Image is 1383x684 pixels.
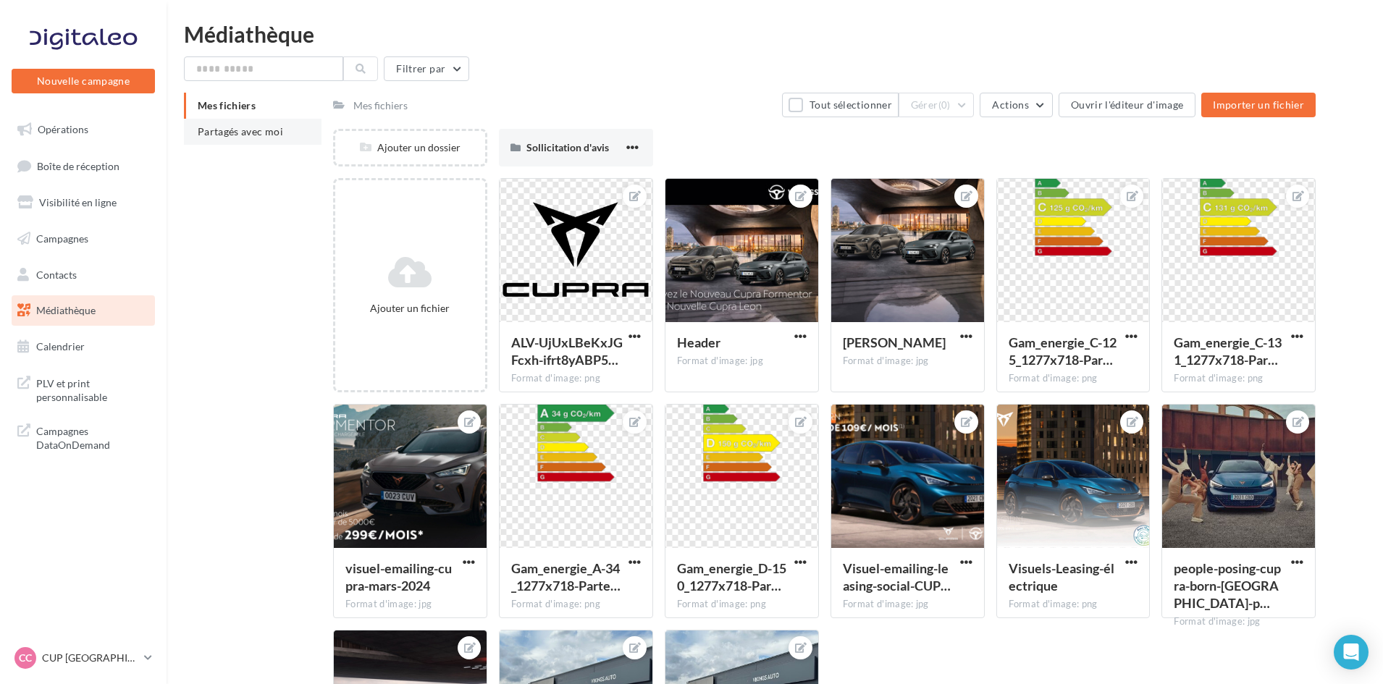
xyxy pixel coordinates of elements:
div: Format d'image: png [1009,372,1138,385]
button: Ouvrir l'éditeur d'image [1059,93,1195,117]
button: Importer un fichier [1201,93,1316,117]
span: Sollicitation d'avis [526,141,609,153]
a: Campagnes DataOnDemand [9,415,158,458]
span: Contacts [36,268,77,280]
span: people-posing-cupra-born-aurora-parked [1174,560,1281,611]
a: Campagnes [9,224,158,254]
span: Visuels-Leasing-électrique [1009,560,1114,594]
span: Visuel-emailing-leasing-social-CUPRA [843,560,951,594]
p: CUP [GEOGRAPHIC_DATA] [42,651,138,665]
div: Format d'image: png [1009,598,1138,611]
span: Actions [992,98,1028,111]
span: Importer un fichier [1213,98,1304,111]
span: CE-Leon-Formentor [843,334,946,350]
div: Open Intercom Messenger [1334,635,1369,670]
button: Filtrer par [384,56,469,81]
button: Nouvelle campagne [12,69,155,93]
span: Visibilité en ligne [39,196,117,208]
span: Mes fichiers [198,99,256,111]
span: Campagnes DataOnDemand [36,421,149,452]
div: Format d'image: png [677,598,807,611]
div: Format d'image: jpg [1174,615,1303,628]
span: ALV-UjUxLBeKxJGFcxh-ifrt8yABP597wAf-YI-RxVn1au-qTepNcTlw [511,334,623,368]
button: Gérer(0) [899,93,975,117]
a: PLV et print personnalisable [9,368,158,410]
div: Format d'image: jpg [345,598,475,611]
button: Actions [980,93,1052,117]
span: Boîte de réception [37,159,119,172]
div: Ajouter un fichier [341,301,479,316]
span: Opérations [38,123,88,135]
a: Médiathèque [9,295,158,326]
span: CC [19,651,32,665]
a: Boîte de réception [9,151,158,182]
a: Opérations [9,114,158,145]
div: Format d'image: png [511,598,641,611]
span: Gam_energie_A-34_1277x718-Partenaires_POS_RVB [511,560,621,594]
div: Format d'image: png [1174,372,1303,385]
a: CC CUP [GEOGRAPHIC_DATA] [12,644,155,672]
span: Campagnes [36,232,88,245]
div: Mes fichiers [353,98,408,113]
span: (0) [938,99,951,111]
div: Médiathèque [184,23,1366,45]
span: Partagés avec moi [198,125,283,138]
div: Format d'image: jpg [843,598,972,611]
span: Gam_energie_D-150_1277x718-Partenaires_POS_RVB [677,560,786,594]
span: Header [677,334,720,350]
div: Format d'image: jpg [843,355,972,368]
span: PLV et print personnalisable [36,373,149,405]
div: Format d'image: png [511,372,641,385]
a: Contacts [9,260,158,290]
a: Visibilité en ligne [9,187,158,218]
button: Tout sélectionner [782,93,898,117]
span: Gam_energie_C-131_1277x718-Partenaires_POS_RVB [1174,334,1282,368]
span: Calendrier [36,340,85,352]
span: visuel-emailing-cupra-mars-2024 [345,560,452,594]
span: Gam_energie_C-125_1277x718-Partenaires_POS_RVB [1009,334,1117,368]
span: Médiathèque [36,304,96,316]
a: Calendrier [9,332,158,362]
div: Format d'image: jpg [677,355,807,368]
div: Ajouter un dossier [335,140,485,155]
